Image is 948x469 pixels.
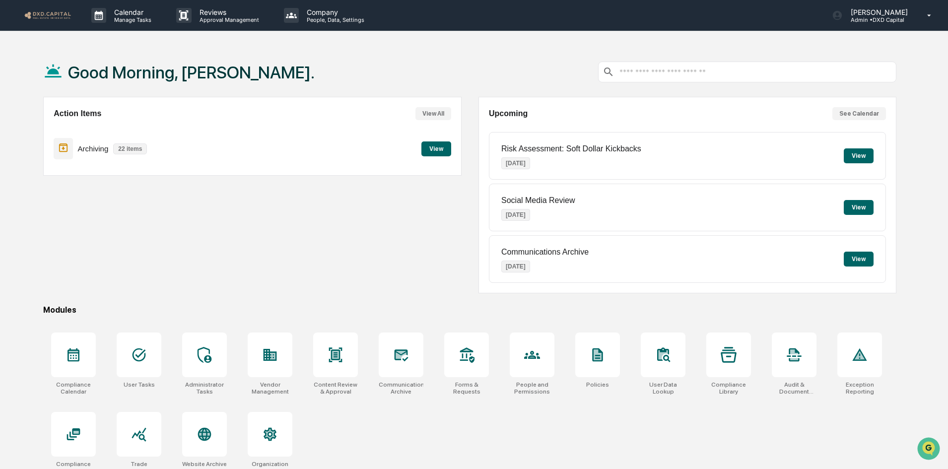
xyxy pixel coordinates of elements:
p: Calendar [106,8,156,16]
p: Archiving [78,144,109,153]
div: Vendor Management [248,381,292,395]
h1: Good Morning, [PERSON_NAME]. [68,63,315,82]
div: Forms & Requests [444,381,489,395]
p: 22 items [113,143,147,154]
p: Communications Archive [501,248,589,257]
div: Policies [586,381,609,388]
button: See Calendar [832,107,886,120]
iframe: Open customer support [916,436,943,463]
button: View [844,148,874,163]
p: Company [299,8,369,16]
div: Modules [43,305,896,315]
span: Data Lookup [20,144,63,154]
div: 🔎 [10,145,18,153]
div: Content Review & Approval [313,381,358,395]
button: View All [415,107,451,120]
div: Website Archive [182,461,227,468]
button: View [844,200,874,215]
p: Social Media Review [501,196,575,205]
button: Start new chat [169,79,181,91]
p: How can we help? [10,21,181,37]
div: 🗄️ [72,126,80,134]
img: 1746055101610-c473b297-6a78-478c-a979-82029cc54cd1 [10,76,28,94]
p: [DATE] [501,209,530,221]
img: logo [24,10,71,20]
div: User Tasks [124,381,155,388]
div: Exception Reporting [837,381,882,395]
div: Audit & Document Logs [772,381,816,395]
p: Risk Assessment: Soft Dollar Kickbacks [501,144,641,153]
span: Preclearance [20,125,64,135]
p: Reviews [192,8,264,16]
p: [DATE] [501,261,530,272]
a: Powered byPylon [70,168,120,176]
a: 🔎Data Lookup [6,140,67,158]
div: 🖐️ [10,126,18,134]
button: View [421,141,451,156]
p: Admin • DXD Capital [843,16,913,23]
div: Start new chat [34,76,163,86]
p: [DATE] [501,157,530,169]
button: View [844,252,874,267]
span: Attestations [82,125,123,135]
a: 🗄️Attestations [68,121,127,139]
a: 🖐️Preclearance [6,121,68,139]
div: People and Permissions [510,381,554,395]
p: Manage Tasks [106,16,156,23]
p: [PERSON_NAME] [843,8,913,16]
h2: Action Items [54,109,101,118]
h2: Upcoming [489,109,528,118]
p: People, Data, Settings [299,16,369,23]
p: Approval Management [192,16,264,23]
div: Communications Archive [379,381,423,395]
div: We're available if you need us! [34,86,126,94]
a: View [421,143,451,153]
div: Administrator Tasks [182,381,227,395]
span: Pylon [99,168,120,176]
div: Compliance Library [706,381,751,395]
div: Compliance Calendar [51,381,96,395]
div: User Data Lookup [641,381,685,395]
